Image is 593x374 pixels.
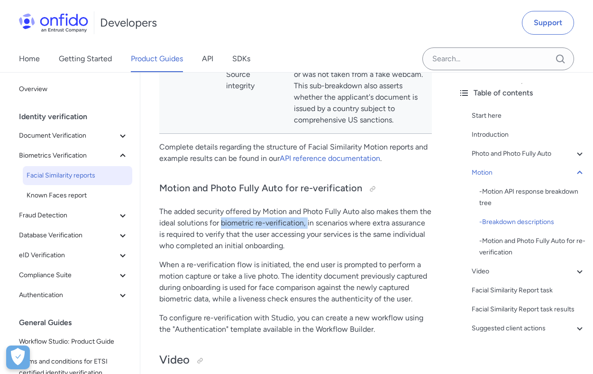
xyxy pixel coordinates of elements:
td: Asserts whether the source of the live photo is trustworthy. For example, it has not been digital... [286,27,432,134]
div: General Guides [19,313,136,332]
td: Source integrity [219,27,286,134]
a: Video [472,266,585,277]
a: Start here [472,110,585,122]
p: The added security offered by Motion and Photo Fully Auto also makes them the ideal solutions for... [159,206,432,252]
a: -Motion API response breakdown tree [479,186,585,209]
a: API [202,46,213,72]
h1: Developers [100,15,157,30]
p: When a re-verification flow is initiated, the end user is prompted to perform a motion capture or... [159,259,432,305]
a: Suggested client actions [472,323,585,334]
input: Onfido search input field [422,47,574,70]
a: Home [19,46,40,72]
div: Cookie Preferences [6,346,30,369]
a: Facial Similarity Report task results [472,304,585,315]
div: - Motion and Photo Fully Auto for re-verification [479,235,585,258]
span: eID Verification [19,250,117,261]
p: Complete details regarding the structure of Facial Similarity Motion reports and example results ... [159,141,432,164]
a: API reference documentation [280,154,380,163]
button: Open Preferences [6,346,30,369]
span: Facial Similarity reports [27,170,128,181]
span: Fraud Detection [19,210,117,221]
button: Document Verification [15,126,132,145]
a: Workflow Studio: Product Guide [15,332,132,351]
button: Database Verification [15,226,132,245]
h3: Motion and Photo Fully Auto for re-verification [159,181,432,196]
div: Table of contents [458,87,585,99]
img: Onfido Logo [19,13,88,32]
a: Getting Started [59,46,112,72]
span: Authentication [19,290,117,301]
span: Workflow Studio: Product Guide [19,336,128,347]
button: Compliance Suite [15,266,132,285]
a: Photo and Photo Fully Auto [472,148,585,159]
a: Overview [15,80,132,99]
a: Known Faces report [23,186,132,205]
span: Compliance Suite [19,270,117,281]
a: Motion [472,167,585,178]
button: Fraud Detection [15,206,132,225]
button: Authentication [15,286,132,305]
a: Introduction [472,129,585,140]
button: eID Verification [15,246,132,265]
span: Document Verification [19,130,117,141]
p: To configure re-verification with Studio, you can create a new workflow using the "Authentication... [159,312,432,335]
a: Facial Similarity reports [23,166,132,185]
div: - Breakdown descriptions [479,216,585,228]
a: -Motion and Photo Fully Auto for re-verification [479,235,585,258]
span: Overview [19,84,128,95]
a: -Breakdown descriptions [479,216,585,228]
a: SDKs [232,46,250,72]
a: Product Guides [131,46,183,72]
span: Database Verification [19,230,117,241]
span: Known Faces report [27,190,128,201]
div: Identity verification [19,107,136,126]
div: - Motion API response breakdown tree [479,186,585,209]
a: Facial Similarity Report task [472,285,585,296]
span: Biometrics Verification [19,150,117,161]
h2: Video [159,352,432,368]
a: Support [522,11,574,35]
button: Biometrics Verification [15,146,132,165]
